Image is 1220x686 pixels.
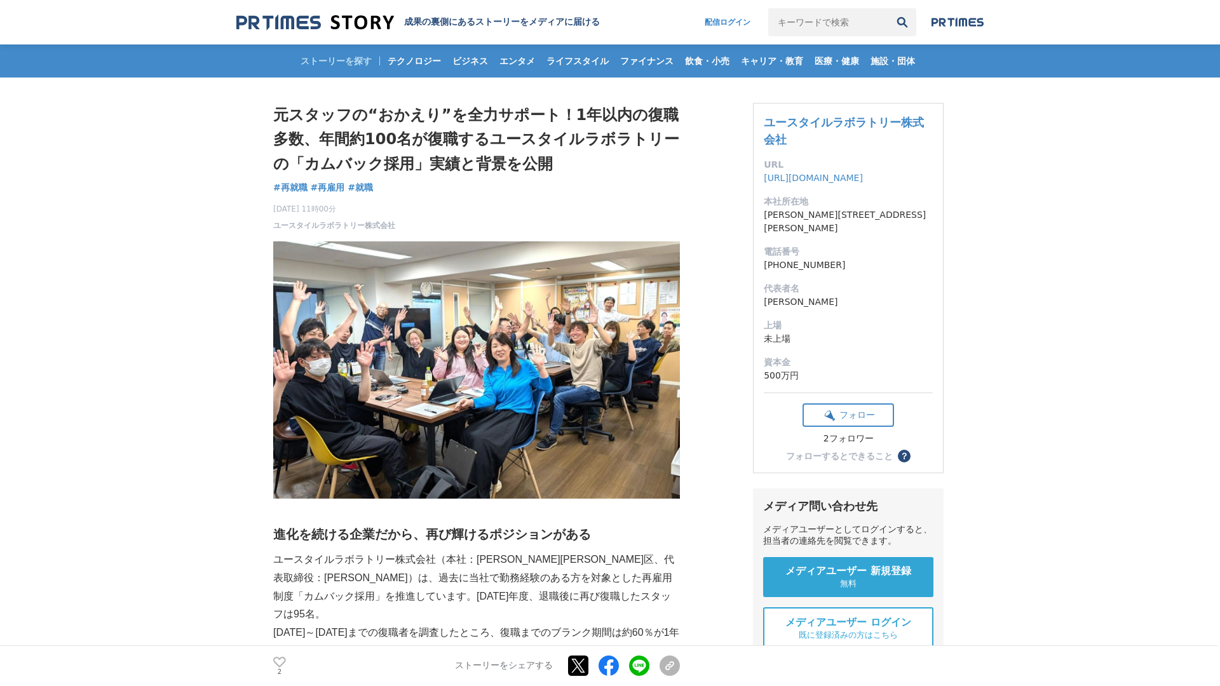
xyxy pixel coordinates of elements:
span: ビジネス [447,55,493,67]
a: ファイナンス [615,44,679,77]
a: 飲食・小売 [680,44,735,77]
span: 医療・健康 [810,55,864,67]
a: [URL][DOMAIN_NAME] [764,173,863,183]
p: ユースタイルラボラトリー株式会社（本社：[PERSON_NAME][PERSON_NAME]区、代表取締役：[PERSON_NAME]）は、過去に当社で勤務経験のある方を対象とした再雇用制度「カ... [273,551,680,624]
button: フォロー [803,403,894,427]
dd: [PERSON_NAME] [764,295,933,309]
h2: 進化を続ける企業だから、再び輝けるポジションがある [273,524,680,544]
img: 成果の裏側にあるストーリーをメディアに届ける [236,14,394,31]
div: メディアユーザーとしてログインすると、担当者の連絡先を閲覧できます。 [763,524,933,547]
span: メディアユーザー ログイン [785,616,911,629]
input: キーワードで検索 [768,8,888,36]
button: ？ [898,450,911,462]
a: テクノロジー [383,44,446,77]
img: thumbnail_5e65eb70-7254-11f0-ad75-a15d8acbbc29.jpg [273,241,680,499]
dt: URL [764,158,933,171]
span: エンタメ [494,55,540,67]
h2: 成果の裏側にあるストーリーをメディアに届ける [404,17,600,28]
span: ライフスタイル [541,55,614,67]
span: メディアユーザー 新規登録 [785,565,911,578]
div: フォローするとできること [786,452,893,461]
a: メディアユーザー 新規登録 無料 [763,557,933,597]
a: 成果の裏側にあるストーリーをメディアに届ける 成果の裏側にあるストーリーをメディアに届ける [236,14,600,31]
dt: 上場 [764,319,933,332]
a: ライフスタイル [541,44,614,77]
dt: 代表者名 [764,282,933,295]
button: 検索 [888,8,916,36]
span: キャリア・教育 [736,55,808,67]
div: 2フォロワー [803,433,894,445]
p: 2 [273,669,286,675]
span: 飲食・小売 [680,55,735,67]
span: 施設・団体 [865,55,920,67]
dd: [PHONE_NUMBER] [764,259,933,272]
a: ユースタイルラボラトリー株式会社 [764,116,924,146]
dd: [PERSON_NAME][STREET_ADDRESS][PERSON_NAME] [764,208,933,235]
a: 医療・健康 [810,44,864,77]
a: ビジネス [447,44,493,77]
dt: 電話番号 [764,245,933,259]
span: 無料 [840,578,857,589]
span: 既に登録済みの方はこちら [799,629,898,641]
span: テクノロジー [383,55,446,67]
dd: 未上場 [764,332,933,346]
p: ストーリーをシェアする [455,661,553,672]
dd: 500万円 [764,369,933,382]
dt: 本社所在地 [764,195,933,208]
a: キャリア・教育 [736,44,808,77]
dt: 資本金 [764,356,933,369]
a: エンタメ [494,44,540,77]
span: [DATE] 11時00分 [273,203,395,215]
span: #就職 [348,182,373,193]
span: ？ [900,452,909,461]
a: #就職 [348,181,373,194]
h1: 元スタッフの“おかえり”を全力サポート！1年以内の復職多数、年間約100名が復職するユースタイルラボラトリーの「カムバック採用」実績と背景を公開 [273,103,680,176]
p: [DATE]～[DATE]までの復職者を調査したところ、復職までのブランク期間は約60％が1年以内でした。 [273,624,680,661]
img: prtimes [932,17,984,27]
a: #再雇用 [311,181,345,194]
a: #再就職 [273,181,308,194]
a: 配信ログイン [692,8,763,36]
div: メディア問い合わせ先 [763,499,933,514]
span: ファイナンス [615,55,679,67]
a: メディアユーザー ログイン 既に登録済みの方はこちら [763,607,933,650]
span: #再雇用 [311,182,345,193]
span: #再就職 [273,182,308,193]
a: ユースタイルラボラトリー株式会社 [273,220,395,231]
a: 施設・団体 [865,44,920,77]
